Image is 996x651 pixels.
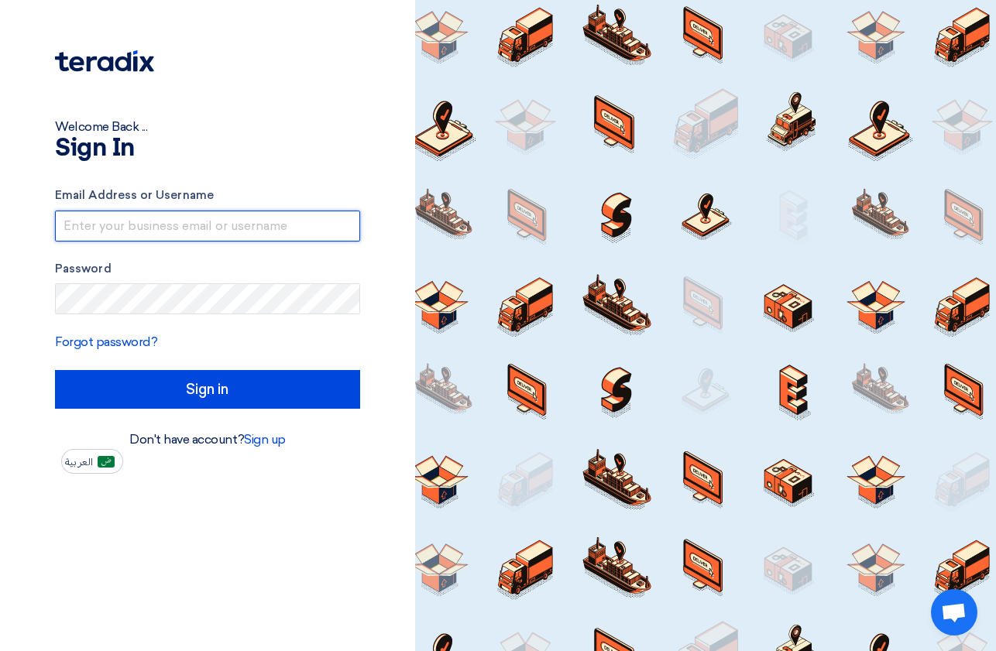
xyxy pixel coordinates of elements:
a: Open chat [931,589,977,636]
a: Sign up [244,432,286,447]
img: Teradix logo [55,50,154,72]
input: Enter your business email or username [55,211,360,242]
button: العربية [61,449,123,474]
label: Email Address or Username [55,187,360,204]
a: Forgot password? [55,334,157,349]
label: Password [55,260,360,278]
img: ar-AR.png [98,456,115,468]
div: Welcome Back ... [55,118,360,136]
input: Sign in [55,370,360,409]
span: العربية [65,457,93,468]
div: Don't have account? [55,430,360,449]
h1: Sign In [55,136,360,161]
